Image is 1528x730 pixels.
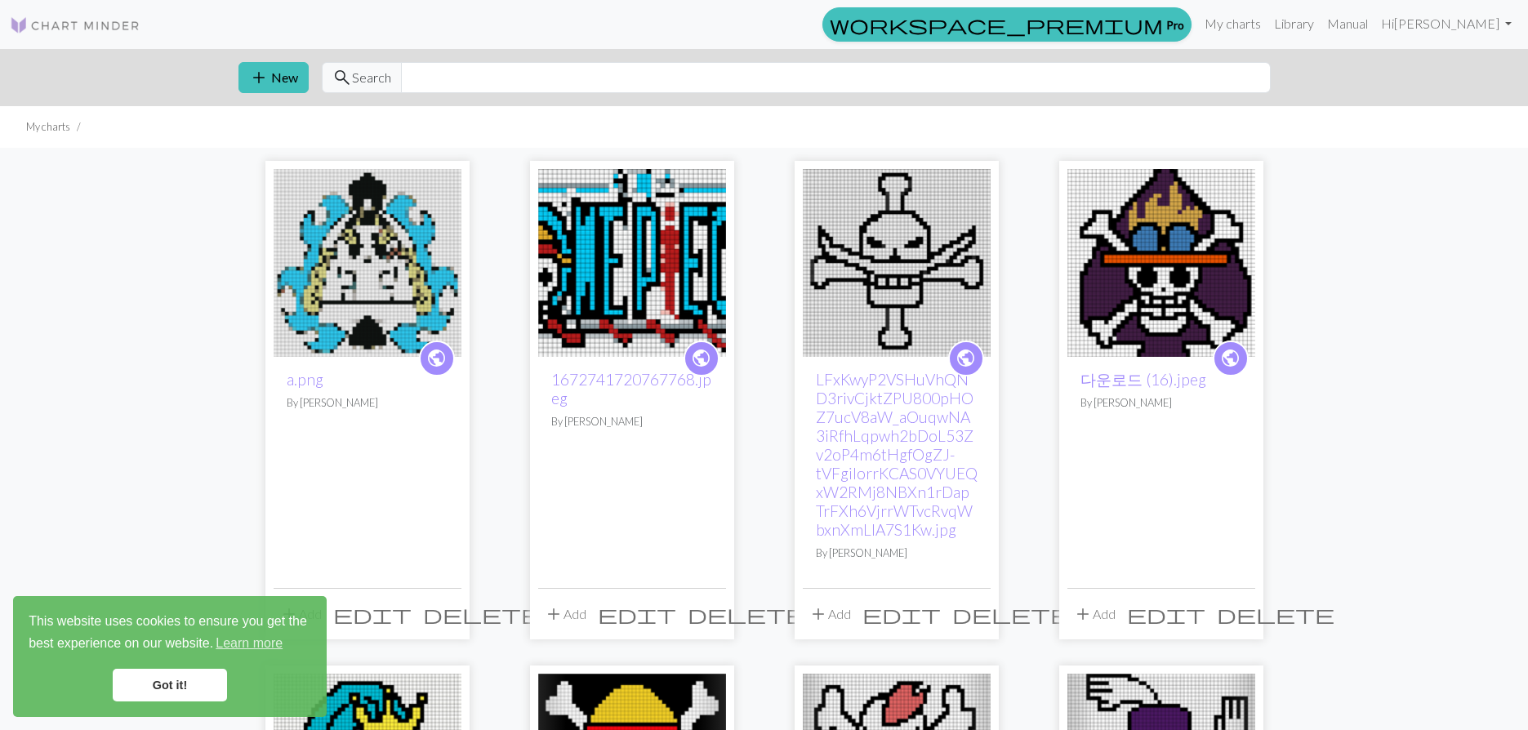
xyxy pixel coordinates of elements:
[1220,342,1241,375] i: public
[1067,169,1255,357] img: 다운로드 (16).jpeg
[956,342,976,375] i: public
[952,603,1070,625] span: delete
[948,341,984,376] a: public
[1080,395,1242,411] p: By [PERSON_NAME]
[816,370,978,539] a: LFxKwyP2VSHuVhQND3rivCjktZPU800pHOZ7ucV8aW_aOuqwNA3iRfhLqpwh2bDoL53Zv2oP4m6tHgfOgZJ-tVFgilorrKCAS...
[862,603,941,625] span: edit
[691,342,711,375] i: public
[862,604,941,624] i: Edit
[426,345,447,371] span: public
[691,345,711,371] span: public
[113,669,227,701] a: dismiss cookie message
[1198,7,1267,40] a: My charts
[1121,599,1211,630] button: Edit
[551,370,711,407] a: 1672741720767768.jpeg
[287,370,323,389] a: a.png
[1321,7,1374,40] a: Manual
[684,341,719,376] a: public
[538,169,726,357] img: 1672741720767768.jpeg
[417,599,546,630] button: Delete
[816,545,978,561] p: By [PERSON_NAME]
[327,599,417,630] button: Edit
[274,169,461,357] img: a.png
[10,16,140,35] img: Logo
[538,599,592,630] button: Add
[1127,604,1205,624] i: Edit
[592,599,682,630] button: Edit
[287,395,448,411] p: By [PERSON_NAME]
[333,603,412,625] span: edit
[249,66,269,89] span: add
[947,599,1076,630] button: Delete
[1374,7,1518,40] a: Hi[PERSON_NAME]
[332,66,352,89] span: search
[551,414,713,430] p: By [PERSON_NAME]
[1217,603,1334,625] span: delete
[352,68,391,87] span: Search
[857,599,947,630] button: Edit
[1211,599,1340,630] button: Delete
[688,603,805,625] span: delete
[1267,7,1321,40] a: Library
[809,603,828,625] span: add
[274,253,461,269] a: a.png
[1067,253,1255,269] a: 다운로드 (16).jpeg
[822,7,1192,42] a: Pro
[1067,599,1121,630] button: Add
[538,253,726,269] a: 1672741720767768.jpeg
[803,599,857,630] button: Add
[238,62,309,93] button: New
[1220,345,1241,371] span: public
[26,119,70,135] li: My charts
[803,253,991,269] a: LFxKwyP2VSHuVhQND3rivCjktZPU800pHOZ7ucV8aW_aOuqwNA3iRfhLqpwh2bDoL53Zv2oP4m6tHgfOgZJ-tVFgilorrKCAS...
[13,596,327,717] div: cookieconsent
[598,604,676,624] i: Edit
[29,612,311,656] span: This website uses cookies to ensure you get the best experience on our website.
[1080,370,1206,389] a: 다운로드 (16).jpeg
[544,603,564,625] span: add
[1213,341,1249,376] a: public
[830,13,1163,36] span: workspace_premium
[803,169,991,357] img: LFxKwyP2VSHuVhQND3rivCjktZPU800pHOZ7ucV8aW_aOuqwNA3iRfhLqpwh2bDoL53Zv2oP4m6tHgfOgZJ-tVFgilorrKCAS...
[423,603,541,625] span: delete
[1073,603,1093,625] span: add
[333,604,412,624] i: Edit
[213,631,285,656] a: learn more about cookies
[956,345,976,371] span: public
[682,599,811,630] button: Delete
[598,603,676,625] span: edit
[419,341,455,376] a: public
[1127,603,1205,625] span: edit
[426,342,447,375] i: public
